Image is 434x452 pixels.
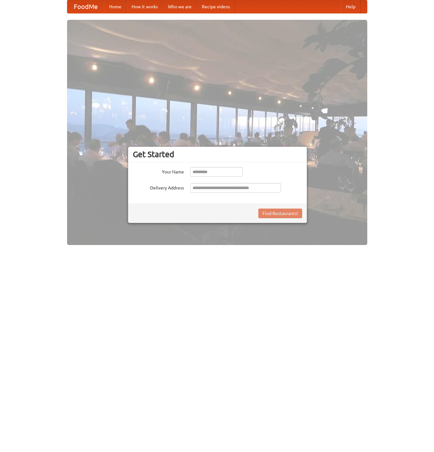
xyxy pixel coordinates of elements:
[163,0,197,13] a: Who we are
[133,167,184,175] label: Your Name
[67,0,104,13] a: FoodMe
[126,0,163,13] a: How it works
[258,209,302,218] button: Find Restaurants!
[341,0,361,13] a: Help
[197,0,235,13] a: Recipe videos
[133,149,302,159] h3: Get Started
[104,0,126,13] a: Home
[133,183,184,191] label: Delivery Address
